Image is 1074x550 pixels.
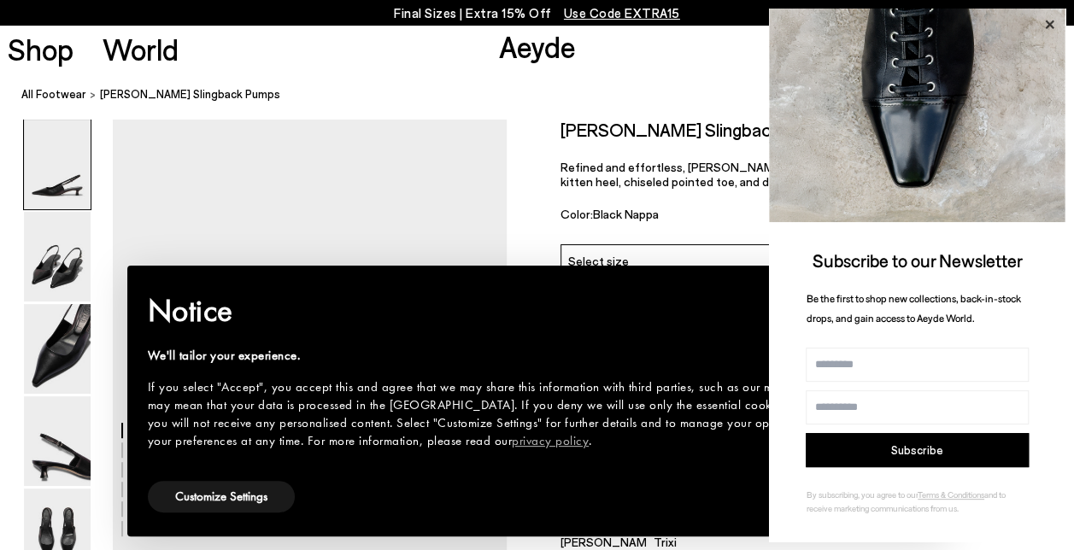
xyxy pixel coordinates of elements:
a: Terms & Conditions [918,489,984,500]
span: By subscribing, you agree to our [807,489,918,500]
span: Navigate to /collections/ss25-final-sizes [564,5,680,20]
div: We'll tailor your experience. [148,347,900,365]
img: Catrina Slingback Pumps - Image 3 [24,304,91,394]
div: Color: [560,207,776,226]
a: All Footwear [21,85,86,103]
h2: Notice [148,289,900,333]
div: If you select "Accept", you accept this and agree that we may share this information with third p... [148,378,900,450]
button: Subscribe [806,433,1029,467]
span: Be the first to shop new collections, back-in-stock drops, and gain access to Aeyde World. [807,292,1021,324]
img: ca3f721fb6ff708a270709c41d776025.jpg [769,9,1065,222]
img: Catrina Slingback Pumps - Image 1 [24,120,91,209]
img: Catrina Slingback Pumps - Image 4 [24,396,91,486]
h2: [PERSON_NAME] Slingback Pumps [560,119,838,140]
p: Final Sizes | Extra 15% Off [394,3,680,24]
span: Subscribe to our Newsletter [813,249,1023,271]
nav: breadcrumb [21,72,1074,119]
a: privacy policy [512,432,589,449]
a: Shop [8,34,73,64]
a: Aeyde [499,28,576,64]
span: [PERSON_NAME] Slingback Pumps [100,85,280,103]
span: Refined and effortless, [PERSON_NAME] channels wearable elegance with a tapered kitten heel, chis... [560,160,1019,189]
button: Customize Settings [148,481,295,512]
span: Black Nappa [593,207,659,221]
img: Catrina Slingback Pumps - Image 2 [24,212,91,301]
a: World [103,34,179,64]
